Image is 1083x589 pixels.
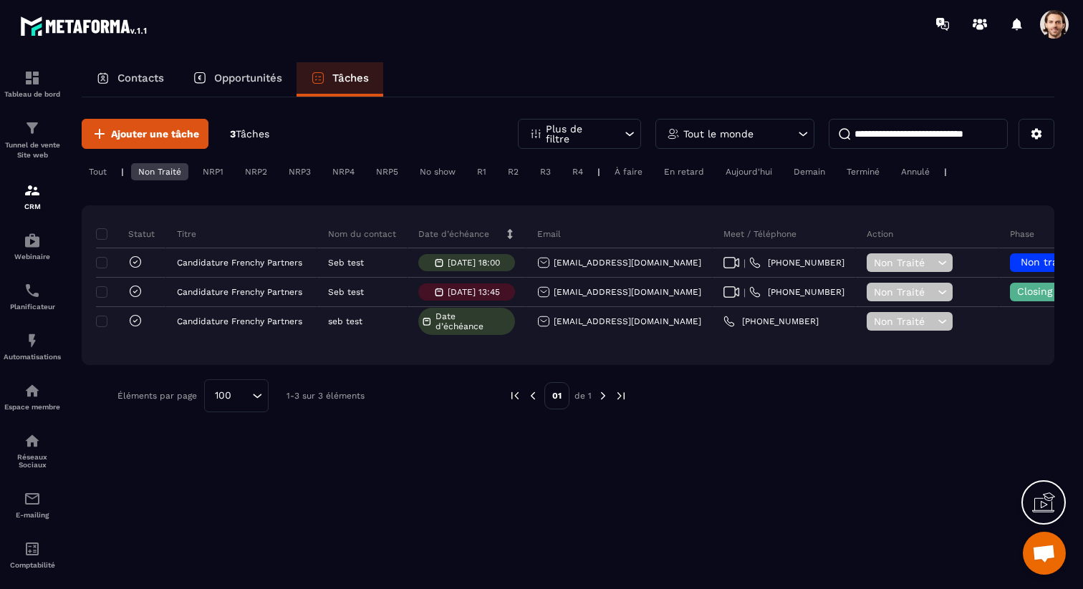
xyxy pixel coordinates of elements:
p: Comptabilité [4,561,61,569]
span: Ajouter une tâche [111,127,199,141]
p: [DATE] 13:45 [448,287,500,297]
p: seb test [328,316,362,326]
p: Tableau de bord [4,90,61,98]
div: R4 [565,163,590,180]
p: Opportunités [214,72,282,84]
a: accountantaccountantComptabilité [4,530,61,580]
span: | [743,258,746,268]
button: Ajouter une tâche [82,119,208,149]
div: No show [413,163,463,180]
p: Phase [1010,228,1034,240]
img: scheduler [24,282,41,299]
img: formation [24,69,41,87]
span: 100 [210,388,236,404]
p: Titre [177,228,196,240]
p: | [121,167,124,177]
img: automations [24,232,41,249]
img: next [597,389,610,402]
a: automationsautomationsAutomatisations [4,321,61,371]
span: Tâches [236,128,269,140]
p: Espace membre [4,403,61,411]
img: formation [24,120,41,137]
div: NRP1 [196,163,231,180]
a: Contacts [82,62,178,97]
p: Tunnel de vente Site web [4,140,61,160]
div: À faire [607,163,650,180]
div: Terminé [839,163,887,180]
div: NRP5 [369,163,405,180]
p: | [944,167,947,177]
span: Non traité [1021,256,1071,268]
a: formationformationTunnel de vente Site web [4,109,61,171]
p: Planificateur [4,303,61,311]
a: emailemailE-mailing [4,480,61,530]
img: formation [24,182,41,199]
a: automationsautomationsWebinaire [4,221,61,271]
p: Webinaire [4,253,61,261]
input: Search for option [236,388,249,404]
p: 01 [544,382,569,409]
span: Non Traité [874,257,934,268]
p: Éléments par page [117,391,197,401]
a: formationformationTableau de bord [4,59,61,109]
p: | [597,167,600,177]
p: Candidature Frenchy Partners [177,316,302,326]
span: Non Traité [874,316,934,327]
img: accountant [24,540,41,558]
a: Opportunités [178,62,297,97]
img: prev [526,389,539,402]
p: Candidature Frenchy Partners [177,258,302,268]
p: E-mailing [4,511,61,519]
span: Non Traité [874,286,934,298]
div: R3 [533,163,558,180]
p: Automatisations [4,353,61,361]
p: Tout le monde [683,129,754,139]
p: 3 [230,127,269,141]
p: Contacts [117,72,164,84]
a: [PHONE_NUMBER] [749,257,844,268]
p: Tâches [332,72,369,84]
div: NRP3 [281,163,318,180]
div: Non Traité [131,163,188,180]
span: Date d’échéance [435,311,511,331]
div: Tout [82,163,114,180]
p: Email [537,228,561,240]
img: automations [24,382,41,399]
a: formationformationCRM [4,171,61,221]
p: Statut [100,228,155,240]
p: [DATE] 18:00 [448,258,500,268]
img: prev [509,389,521,402]
p: 1-3 sur 3 éléments [287,391,365,401]
p: Seb test [328,287,364,297]
div: Demain [786,163,832,180]
div: Aujourd'hui [718,163,779,180]
div: NRP2 [238,163,274,180]
div: Ouvrir le chat [1023,532,1066,575]
div: Annulé [894,163,937,180]
a: automationsautomationsEspace membre [4,371,61,422]
p: Seb test [328,258,364,268]
p: Réseaux Sociaux [4,453,61,469]
p: Nom du contact [328,228,396,240]
p: de 1 [574,390,592,401]
a: [PHONE_NUMBER] [749,286,844,298]
a: [PHONE_NUMBER] [723,316,819,327]
div: R2 [501,163,526,180]
p: Candidature Frenchy Partners [177,287,302,297]
a: schedulerschedulerPlanificateur [4,271,61,321]
p: Action [867,228,893,240]
a: Tâches [297,62,383,97]
img: social-network [24,432,41,449]
p: Meet / Téléphone [723,228,796,240]
img: logo [20,13,149,39]
img: next [615,389,627,402]
a: social-networksocial-networkRéseaux Sociaux [4,422,61,480]
p: Date d’échéance [418,228,489,240]
img: automations [24,332,41,349]
div: NRP4 [325,163,362,180]
p: Plus de filtre [546,124,609,144]
div: Search for option [204,379,269,412]
div: En retard [657,163,711,180]
div: R1 [470,163,494,180]
img: email [24,490,41,507]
